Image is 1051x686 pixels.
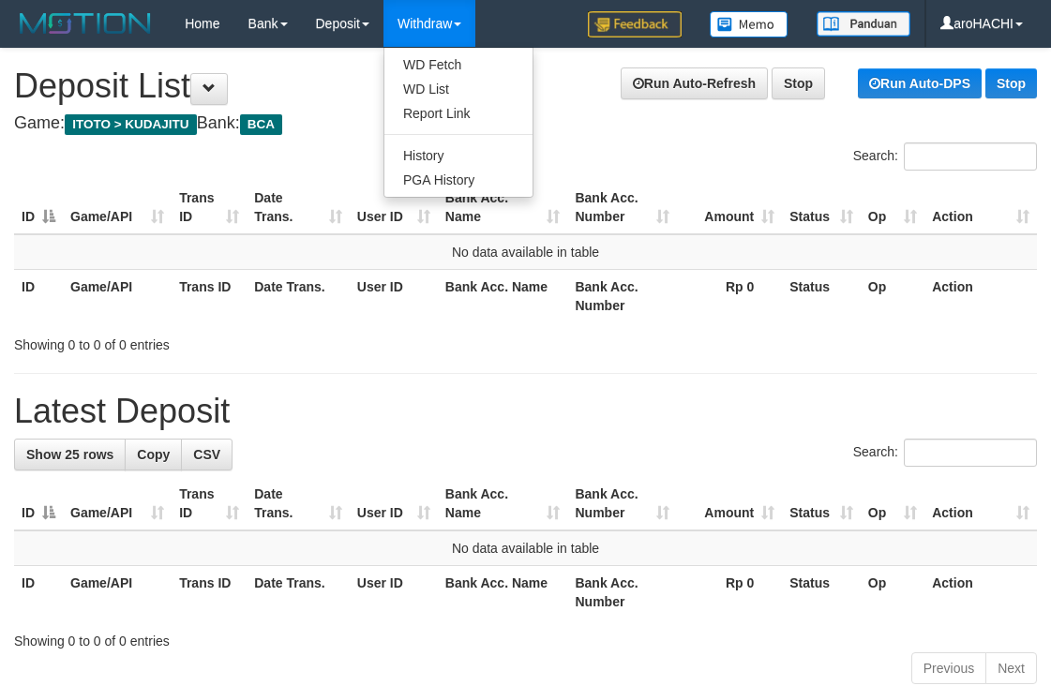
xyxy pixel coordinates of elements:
th: Status: activate to sort column ascending [782,477,861,530]
th: Game/API: activate to sort column ascending [63,181,172,234]
a: Stop [772,67,825,99]
th: Op [861,269,924,322]
th: Bank Acc. Name [438,566,568,619]
span: Copy [137,447,170,462]
th: Rp 0 [677,566,782,619]
th: Game/API: activate to sort column ascending [63,477,172,530]
th: Amount: activate to sort column ascending [677,477,782,530]
a: CSV [181,439,233,470]
th: Rp 0 [677,269,782,322]
a: History [384,143,533,168]
th: User ID [350,566,438,619]
th: Trans ID: activate to sort column ascending [172,477,247,530]
img: MOTION_logo.png [14,9,157,37]
th: Bank Acc. Name: activate to sort column ascending [438,477,568,530]
th: Trans ID [172,269,247,322]
a: WD Fetch [384,52,533,77]
th: User ID [350,269,438,322]
td: No data available in table [14,234,1037,270]
a: Next [985,652,1037,684]
h1: Latest Deposit [14,393,1037,430]
th: Game/API [63,566,172,619]
h1: Deposit List [14,67,1037,105]
th: Action: activate to sort column ascending [924,477,1037,530]
img: Button%20Memo.svg [710,11,788,37]
span: CSV [193,447,220,462]
a: Run Auto-Refresh [621,67,768,99]
th: ID: activate to sort column descending [14,181,63,234]
label: Search: [853,142,1037,171]
div: Showing 0 to 0 of 0 entries [14,328,424,354]
th: Date Trans.: activate to sort column ascending [247,181,350,234]
img: Feedback.jpg [588,11,682,37]
input: Search: [904,439,1037,467]
a: Previous [911,652,986,684]
th: Op: activate to sort column ascending [861,181,924,234]
th: Bank Acc. Name [438,269,568,322]
th: Action: activate to sort column ascending [924,181,1037,234]
a: Show 25 rows [14,439,126,470]
span: ITOTO > KUDAJITU [65,114,197,135]
th: Bank Acc. Number [567,269,677,322]
th: Date Trans. [247,566,350,619]
th: Status: activate to sort column ascending [782,181,861,234]
div: Showing 0 to 0 of 0 entries [14,624,1037,650]
th: User ID: activate to sort column ascending [350,477,438,530]
a: WD List [384,77,533,101]
th: Status [782,269,861,322]
th: Amount: activate to sort column ascending [677,181,782,234]
a: Stop [985,68,1037,98]
th: Game/API [63,269,172,322]
a: Copy [125,439,182,470]
a: Run Auto-DPS [858,68,982,98]
th: ID: activate to sort column descending [14,477,63,530]
th: Action [924,269,1037,322]
td: No data available in table [14,530,1037,566]
img: panduan.png [817,11,910,37]
input: Search: [904,142,1037,171]
th: ID [14,566,63,619]
th: Date Trans.: activate to sort column ascending [247,477,350,530]
th: Trans ID [172,566,247,619]
a: Report Link [384,101,533,126]
th: ID [14,269,63,322]
th: User ID: activate to sort column ascending [350,181,438,234]
th: Date Trans. [247,269,350,322]
th: Op: activate to sort column ascending [861,477,924,530]
span: Show 25 rows [26,447,113,462]
span: BCA [240,114,282,135]
th: Bank Acc. Name: activate to sort column ascending [438,181,568,234]
th: Status [782,566,861,619]
h4: Game: Bank: [14,114,1037,133]
th: Bank Acc. Number: activate to sort column ascending [567,181,677,234]
th: Bank Acc. Number [567,566,677,619]
a: PGA History [384,168,533,192]
th: Action [924,566,1037,619]
th: Bank Acc. Number: activate to sort column ascending [567,477,677,530]
th: Trans ID: activate to sort column ascending [172,181,247,234]
label: Search: [853,439,1037,467]
th: Op [861,566,924,619]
